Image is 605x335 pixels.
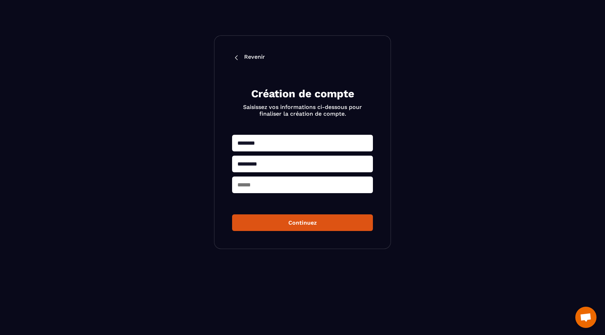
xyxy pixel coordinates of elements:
[244,53,265,62] p: Revenir
[241,104,364,117] p: Saisissez vos informations ci-dessous pour finaliser la création de compte.
[232,214,373,231] button: Continuez
[232,53,373,62] a: Revenir
[241,87,364,101] h2: Création de compte
[575,307,597,328] div: Ouvrir le chat
[232,53,241,62] img: back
